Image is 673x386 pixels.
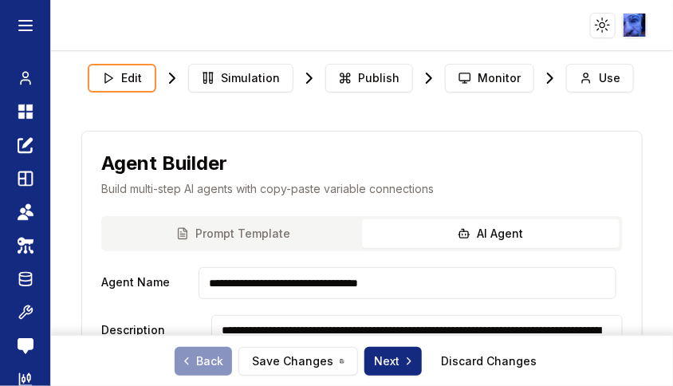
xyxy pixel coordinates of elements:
[364,347,422,376] button: Next
[428,347,549,376] button: Discard Changes
[358,70,399,86] span: Publish
[624,14,647,37] img: ACg8ocLIQrZOk08NuYpm7ecFLZE0xiClguSD1EtfFjuoGWgIgoqgD8A6FQ=s96-c
[101,267,192,299] label: Agent Name
[101,181,623,197] p: Build multi-step AI agents with copy-paste variable connections
[101,315,205,380] label: Description
[18,338,33,354] img: feedback
[175,347,232,376] a: Back
[441,353,537,369] a: Discard Changes
[101,151,227,176] h1: Agent Builder
[121,70,142,86] span: Edit
[88,64,156,93] button: Edit
[221,70,280,86] span: Simulation
[325,64,413,93] button: Publish
[566,64,634,93] button: Use
[188,64,293,93] button: Simulation
[445,64,534,93] button: Monitor
[362,219,620,248] button: AI Agent
[238,347,358,376] button: Save Changes
[104,219,362,248] button: Prompt Template
[599,70,620,86] span: Use
[374,353,415,369] span: Next
[478,70,521,86] span: Monitor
